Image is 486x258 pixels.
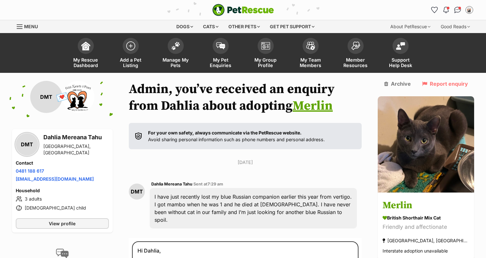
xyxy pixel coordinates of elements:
[466,7,473,13] img: Admin profile pic
[436,20,474,33] div: Good Reads
[224,20,264,33] div: Other pets
[16,176,94,182] a: [EMAIL_ADDRESS][DOMAIN_NAME]
[198,35,243,73] a: My Pet Enquiries
[453,5,463,15] a: Conversations
[429,5,474,15] ul: Account quick links
[193,182,223,186] span: Sent at
[148,129,325,143] p: Avoid sharing personal information such as phone numbers and personal address.
[383,236,469,245] div: [GEOGRAPHIC_DATA], [GEOGRAPHIC_DATA]
[49,220,75,227] span: View profile
[378,35,423,73] a: Support Help Desk
[16,133,38,156] div: DMT
[441,5,451,15] button: Notifications
[161,57,190,68] span: Manage My Pets
[443,7,448,13] img: notifications-46538b983faf8c2785f20acdc204bb7945ddae34d4c08c2a6579f10ce5e182be.svg
[243,35,288,73] a: My Group Profile
[454,7,461,13] img: chat-41dd97257d64d25036548639549fe6c8038ab92f7586957e7f3b1b290dea8141.svg
[212,4,274,16] a: PetRescue
[30,81,62,113] div: DMT
[383,248,448,254] span: Interstate adoption unavailable
[293,98,333,114] a: Merlin
[386,57,415,68] span: Support Help Desk
[208,182,223,186] span: 7:29 am
[212,4,274,16] img: logo-e224e6f780fb5917bec1dbf3a21bbac754714ae5b6737aabdf751b685950b380.svg
[251,57,280,68] span: My Group Profile
[63,35,108,73] a: My Rescue Dashboard
[116,57,145,68] span: Add a Pet Listing
[108,35,153,73] a: Add a Pet Listing
[16,160,109,166] h4: Contact
[153,35,198,73] a: Manage My Pets
[16,195,109,203] li: 3 adults
[261,42,270,50] img: group-profile-icon-3fa3cf56718a62981997c0bc7e787c4b2cf8bcc04b72c1350f741eb67cf2f40e.svg
[396,42,405,50] img: help-desk-icon-fdf02630f3aa405de69fd3d07c3f3aa587a6932b1a1747fa1d2bba05be0121f9.svg
[341,57,370,68] span: Member Resources
[206,57,235,68] span: My Pet Enquiries
[129,184,145,200] div: DMT
[55,90,69,104] span: 💌
[126,41,135,50] img: add-pet-listing-icon-0afa8454b4691262ce3f59096e99ab1cd57d4a30225e0717b998d2c9b9846f56.svg
[81,41,90,50] img: dashboard-icon-eb2f2d2d3e046f16d808141f083e7271f6b2e854fb5c12c21221c1fb7104beca.svg
[129,159,362,166] p: [DATE]
[383,223,469,232] div: Friendly and affectionate
[383,199,469,213] h3: Merlin
[43,133,109,142] h3: Dahlia Mereana Tahu
[62,81,94,113] img: Ozzi Hearts 4 Paws profile pic
[378,96,474,193] img: Merlin
[16,218,109,229] a: View profile
[148,130,302,135] strong: For your own safety, always communicate via the PetRescue website.
[129,81,362,114] h1: Admin, you’ve received an enquiry from Dahlia about adopting
[265,20,319,33] div: Get pet support
[429,5,440,15] a: Favourites
[151,182,192,186] span: Dahlia Mereana Tahu
[333,35,378,73] a: Member Resources
[288,35,333,73] a: My Team Members
[43,143,109,156] div: [GEOGRAPHIC_DATA], [GEOGRAPHIC_DATA]
[150,188,357,228] div: I have just recently lost my blue Russian companion earlier this year from vertigo. I got mambo w...
[351,41,360,50] img: member-resources-icon-8e73f808a243e03378d46382f2149f9095a855e16c252ad45f914b54edf8863c.svg
[172,20,198,33] div: Dogs
[16,168,44,174] a: 0481 188 617
[71,57,100,68] span: My Rescue Dashboard
[296,57,325,68] span: My Team Members
[383,215,469,221] div: British Shorthair Mix Cat
[422,81,468,87] a: Report enquiry
[384,81,411,87] a: Archive
[16,204,109,212] li: [DEMOGRAPHIC_DATA] child
[464,5,474,15] button: My account
[171,42,180,50] img: manage-my-pets-icon-02211641906a0b7f246fdf0571729dbe1e7629f14944591b6c1af311fb30b64b.svg
[24,24,38,29] span: Menu
[17,20,42,32] a: Menu
[306,42,315,50] img: team-members-icon-5396bd8760b3fe7c0b43da4ab00e1e3bb1a5d9ba89233759b79545d2d3fc5d0d.svg
[216,42,225,49] img: pet-enquiries-icon-7e3ad2cf08bfb03b45e93fb7055b45f3efa6380592205ae92323e6603595dc1f.svg
[16,187,109,194] h4: Household
[199,20,223,33] div: Cats
[386,20,435,33] div: About PetRescue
